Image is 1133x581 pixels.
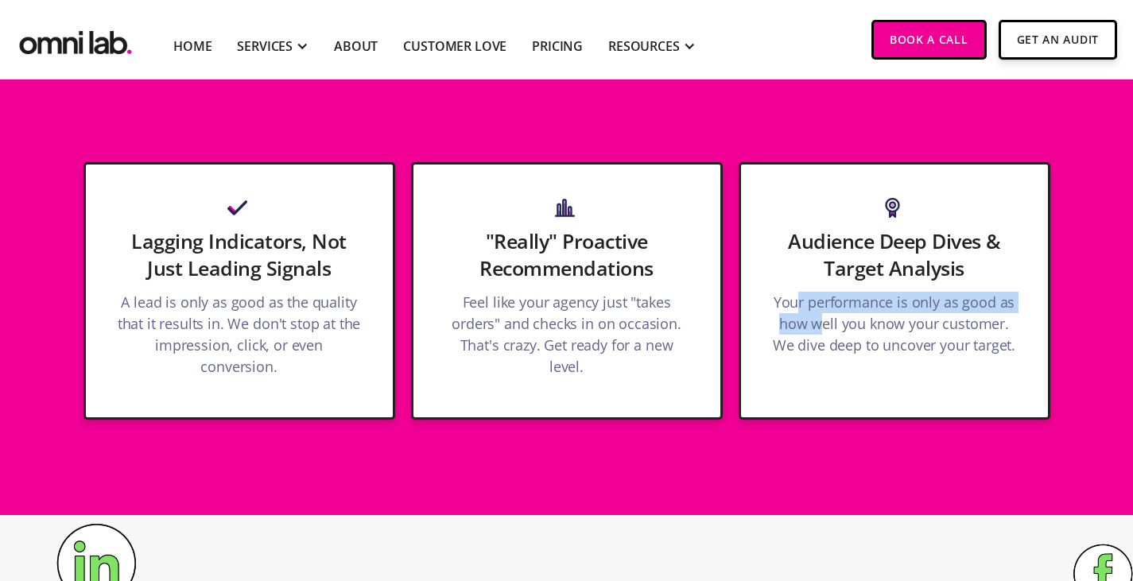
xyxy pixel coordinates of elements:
a: Customer Love [403,37,506,56]
a: Get An Audit [999,20,1117,60]
a: Home [173,37,211,56]
p: Your performance is only as good as how well you know your customer. We dive deep to uncover your... [773,292,1016,364]
div: RESOURCES [608,37,680,56]
h3: "Really" Proactive Recommendations [445,227,689,282]
img: Omni Lab: B2B SaaS Demand Generation Agency [16,20,135,59]
a: About [334,37,378,56]
div: SERVICES [237,37,293,56]
p: A lead is only as good as the quality that it results in. We don't stop at the impression, click,... [118,292,361,385]
p: Feel like your agency just "takes orders" and checks in on occasion. That's crazy. Get ready for ... [445,292,689,385]
iframe: To enrich screen reader interactions, please activate Accessibility in Grammarly extension settings [1053,505,1133,581]
a: home [16,20,135,59]
h3: Lagging Indicators, Not Just Leading Signals [118,227,361,282]
h3: Audience Deep Dives & Target Analysis [773,227,1016,282]
div: Chat Widget [1053,505,1133,581]
a: Book a Call [871,20,987,60]
a: Pricing [532,37,583,56]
